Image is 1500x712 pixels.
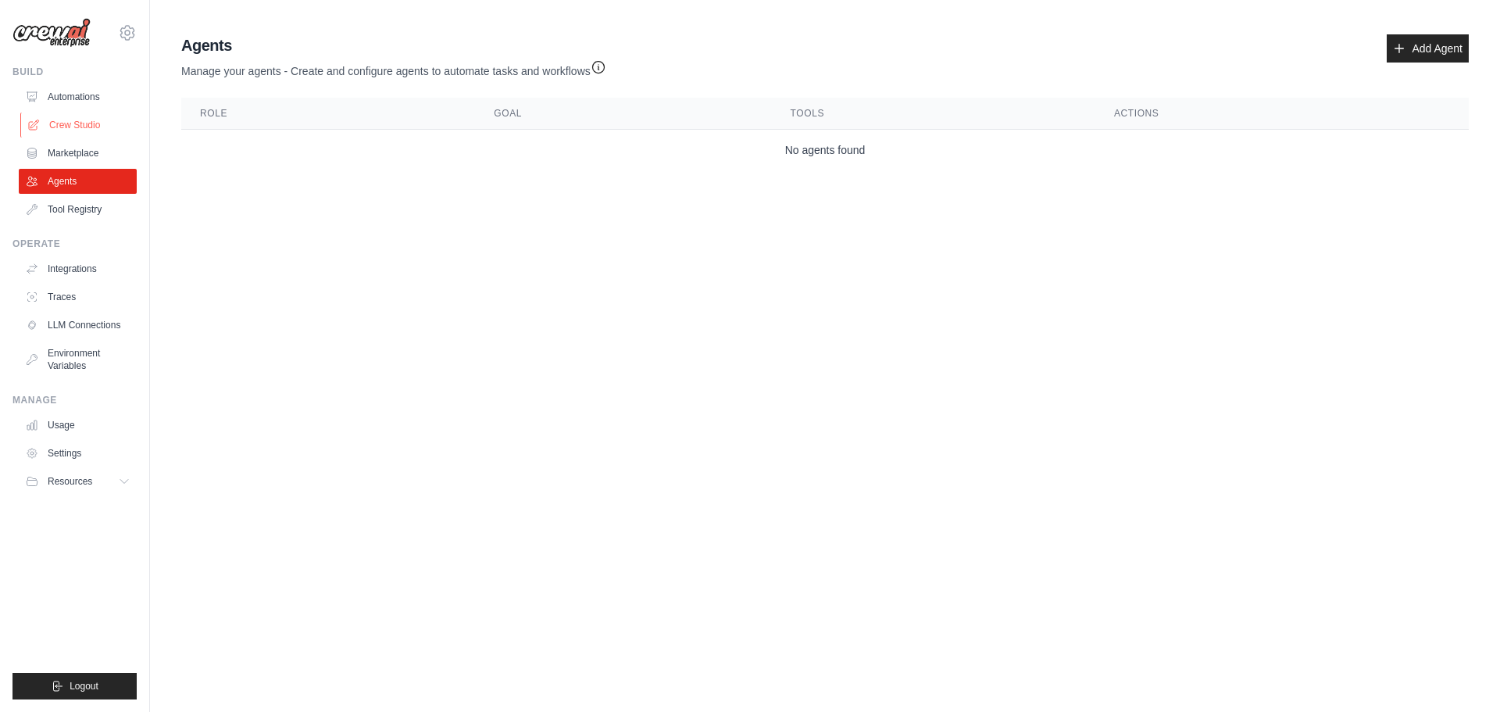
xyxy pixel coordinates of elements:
[1095,98,1469,130] th: Actions
[12,18,91,48] img: Logo
[48,475,92,488] span: Resources
[19,169,137,194] a: Agents
[181,34,606,56] h2: Agents
[19,341,137,378] a: Environment Variables
[19,413,137,438] a: Usage
[181,130,1469,171] td: No agents found
[1387,34,1469,63] a: Add Agent
[181,98,475,130] th: Role
[19,313,137,338] a: LLM Connections
[12,673,137,699] button: Logout
[20,113,138,138] a: Crew Studio
[181,56,606,79] p: Manage your agents - Create and configure agents to automate tasks and workflows
[19,141,137,166] a: Marketplace
[772,98,1095,130] th: Tools
[19,284,137,309] a: Traces
[19,256,137,281] a: Integrations
[70,680,98,692] span: Logout
[12,238,137,250] div: Operate
[19,469,137,494] button: Resources
[19,441,137,466] a: Settings
[19,197,137,222] a: Tool Registry
[19,84,137,109] a: Automations
[12,394,137,406] div: Manage
[475,98,771,130] th: Goal
[12,66,137,78] div: Build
